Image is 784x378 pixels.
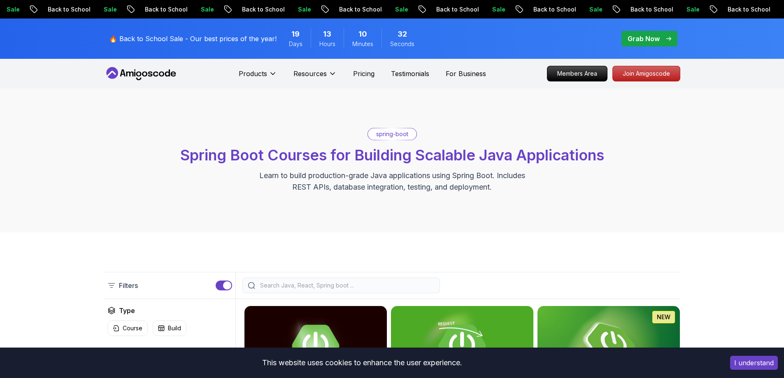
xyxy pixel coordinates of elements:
div: This website uses cookies to enhance the user experience. [6,354,718,372]
p: Resources [293,69,327,79]
button: Products [239,69,277,85]
span: 19 Days [291,28,300,40]
p: Grab Now [628,34,660,44]
p: Build [168,324,181,332]
p: Filters [119,281,138,290]
p: Learn to build production-grade Java applications using Spring Boot. Includes REST APIs, database... [254,170,530,193]
p: Join Amigoscode [613,66,680,81]
p: 🔥 Back to School Sale - Our best prices of the year! [109,34,277,44]
span: Days [289,40,302,48]
span: 32 Seconds [398,28,407,40]
span: Seconds [390,40,414,48]
button: Accept cookies [730,356,778,370]
p: Sale [476,5,502,14]
a: Members Area [547,66,607,81]
p: Sale [184,5,211,14]
a: Testimonials [391,69,429,79]
span: 10 Minutes [358,28,367,40]
p: Back to School [420,5,476,14]
p: Back to School [614,5,670,14]
p: Back to School [323,5,379,14]
p: Sale [281,5,308,14]
p: Course [123,324,142,332]
p: Sale [87,5,114,14]
p: Sale [379,5,405,14]
span: Minutes [352,40,373,48]
input: Search Java, React, Spring boot ... [258,281,435,290]
p: Back to School [711,5,767,14]
button: Course [107,320,148,336]
p: Back to School [517,5,573,14]
button: Resources [293,69,337,85]
button: Build [153,320,186,336]
p: Products [239,69,267,79]
p: NEW [657,313,670,321]
a: Pricing [353,69,375,79]
p: Back to School [128,5,184,14]
h2: Type [119,306,135,315]
p: Back to School [31,5,87,14]
a: For Business [446,69,486,79]
p: spring-boot [376,130,408,138]
span: 13 Hours [323,28,331,40]
p: Back to School [226,5,281,14]
a: Join Amigoscode [612,66,680,81]
span: Spring Boot Courses for Building Scalable Java Applications [180,146,604,164]
p: Sale [573,5,599,14]
p: Sale [670,5,696,14]
span: Hours [319,40,335,48]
